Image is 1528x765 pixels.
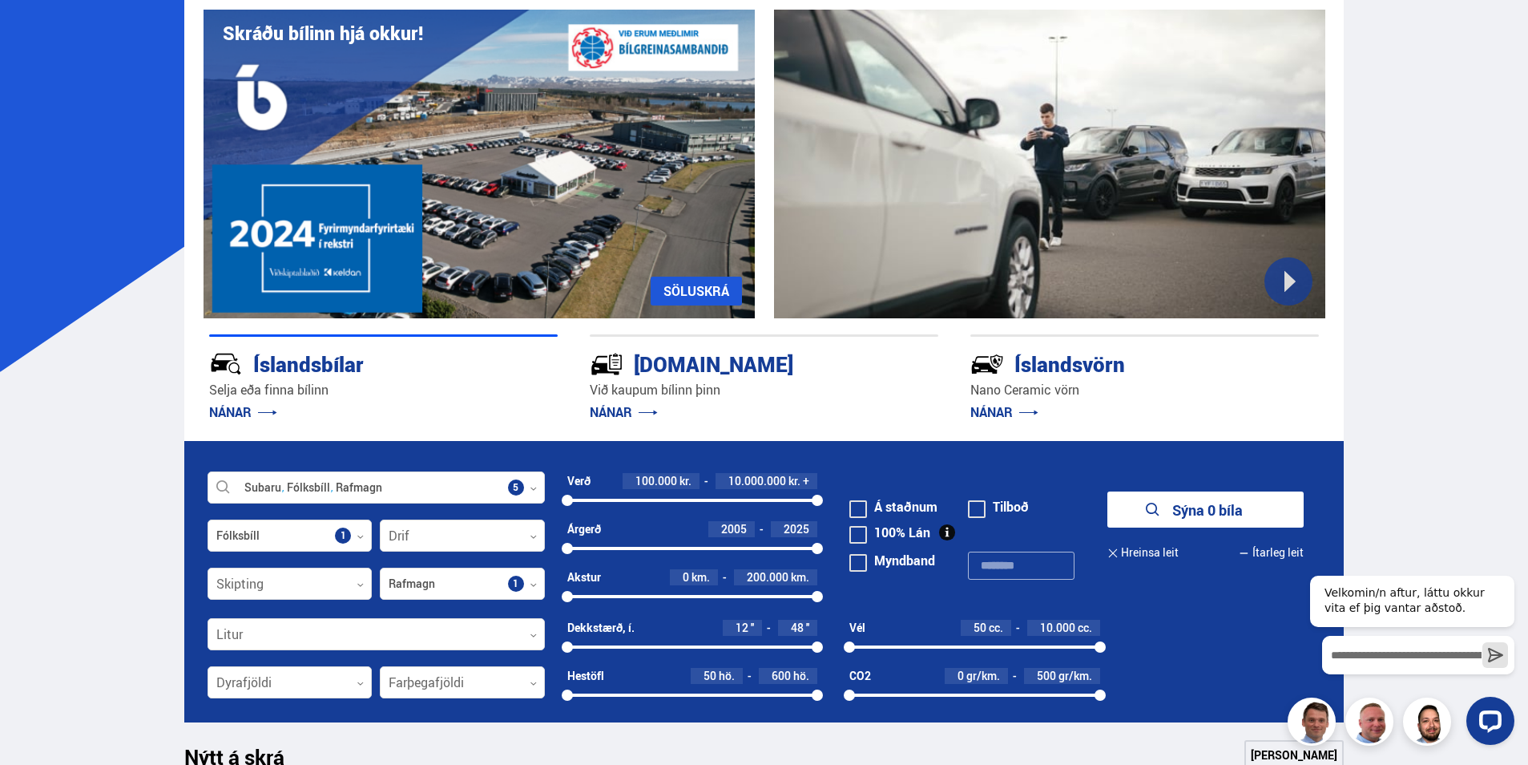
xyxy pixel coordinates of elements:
span: km. [691,571,710,584]
img: FbJEzSuNWCJXmdc-.webp [1290,700,1338,748]
a: SÖLUSKRÁ [651,277,742,306]
span: 2025 [784,521,809,536]
label: Tilboð [968,500,1029,513]
span: hö. [793,670,809,682]
a: NÁNAR [209,403,277,421]
span: + [803,475,809,488]
span: gr/km. [966,670,1000,682]
span: 48 [791,620,804,635]
label: Myndband [849,554,935,567]
p: Selja eða finna bílinn [209,381,558,399]
label: Á staðnum [849,500,937,513]
span: 50 [704,668,716,683]
div: [DOMAIN_NAME] [590,349,881,377]
div: Vél [849,621,865,634]
div: Dekkstærð, í. [567,621,635,634]
span: 100.000 [635,473,677,488]
span: km. [791,571,809,584]
span: 10.000.000 [728,473,786,488]
span: kr. [679,475,691,488]
p: Við kaupum bílinn þinn [590,381,938,399]
button: Hreinsa leit [1107,535,1179,571]
span: '' [751,621,754,634]
span: 10.000 [1040,620,1075,635]
img: -Svtn6bYgwAsiwNX.svg [970,347,1004,381]
a: NÁNAR [970,403,1038,421]
span: kr. [788,475,800,488]
button: Ítarleg leit [1239,535,1304,571]
span: 500 [1037,668,1056,683]
div: Hestöfl [567,670,604,682]
span: 50 [974,620,986,635]
span: '' [806,621,809,634]
span: 12 [736,620,748,635]
a: NÁNAR [590,403,658,421]
div: Íslandsvörn [970,349,1262,377]
span: cc. [1078,621,1092,634]
label: 100% Lán [849,526,930,539]
img: JRvxyua_JYH6wB4c.svg [209,347,243,381]
div: Akstur [567,571,601,584]
span: gr/km. [1058,670,1092,682]
span: 0 [683,569,689,585]
iframe: LiveChat chat widget [1297,546,1521,758]
span: hö. [719,670,735,682]
p: Nano Ceramic vörn [970,381,1319,399]
img: eKx6w-_Home_640_.png [204,10,755,318]
div: CO2 [849,670,871,682]
span: 0 [958,668,964,683]
button: Sýna 0 bíla [1107,492,1304,528]
span: 600 [772,668,791,683]
div: Verð [567,475,591,488]
img: tr5P-W3DuiFaO7aO.svg [590,347,623,381]
h1: Skráðu bílinn hjá okkur! [223,22,423,44]
div: Árgerð [567,523,601,536]
span: 2005 [721,521,747,536]
span: 200.000 [747,569,788,585]
div: Íslandsbílar [209,349,501,377]
span: cc. [989,621,1003,634]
